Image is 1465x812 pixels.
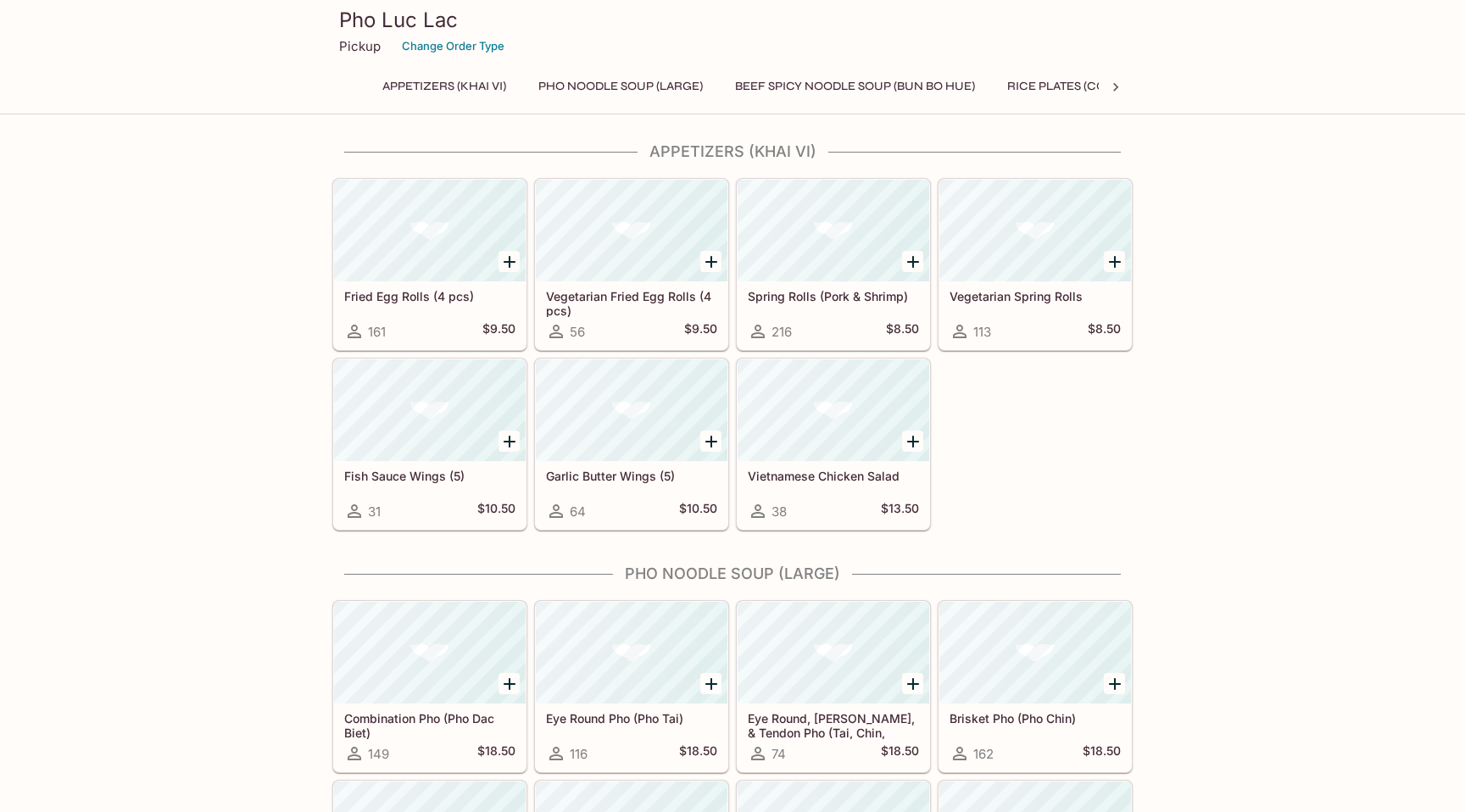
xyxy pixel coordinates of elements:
a: Vegetarian Fried Egg Rolls (4 pcs)56$9.50 [535,179,728,350]
h5: $8.50 [1088,321,1121,342]
h5: $9.50 [684,321,717,342]
div: Eye Round, Brisket, & Tendon Pho (Tai, Chin, Gan) [738,602,929,704]
h5: Vegetarian Spring Rolls [950,289,1121,303]
h5: $18.50 [477,743,515,764]
p: Pickup [339,38,381,54]
button: Add Brisket Pho (Pho Chin) [1104,673,1125,694]
h5: Fish Sauce Wings (5) [344,469,515,483]
span: 113 [973,324,991,340]
div: Brisket Pho (Pho Chin) [939,602,1131,704]
h5: $10.50 [477,501,515,521]
h5: $9.50 [482,321,515,342]
h4: Appetizers (Khai Vi) [332,142,1133,161]
h5: Vietnamese Chicken Salad [748,469,919,483]
a: Fried Egg Rolls (4 pcs)161$9.50 [333,179,526,350]
button: Add Vegetarian Fried Egg Rolls (4 pcs) [700,251,721,272]
button: Pho Noodle Soup (Large) [529,75,712,98]
div: Fried Egg Rolls (4 pcs) [334,180,526,281]
h5: Brisket Pho (Pho Chin) [950,711,1121,726]
span: 216 [771,324,792,340]
a: Vegetarian Spring Rolls113$8.50 [939,179,1132,350]
h5: Eye Round Pho (Pho Tai) [546,711,717,726]
div: Eye Round Pho (Pho Tai) [536,602,727,704]
span: 64 [570,503,586,520]
a: Vietnamese Chicken Salad38$13.50 [737,359,930,530]
span: 162 [973,746,994,762]
button: Change Order Type [394,33,512,59]
h5: $18.50 [679,743,717,764]
button: Add Fried Egg Rolls (4 pcs) [499,251,520,272]
button: Add Spring Rolls (Pork & Shrimp) [902,251,923,272]
a: Garlic Butter Wings (5)64$10.50 [535,359,728,530]
span: 149 [368,746,389,762]
a: Combination Pho (Pho Dac Biet)149$18.50 [333,601,526,772]
div: Combination Pho (Pho Dac Biet) [334,602,526,704]
button: Add Eye Round Pho (Pho Tai) [700,673,721,694]
span: 56 [570,324,585,340]
button: Add Vietnamese Chicken Salad [902,431,923,452]
button: Appetizers (Khai Vi) [373,75,515,98]
button: Add Fish Sauce Wings (5) [499,431,520,452]
h3: Pho Luc Lac [339,7,1126,33]
h5: $18.50 [881,743,919,764]
div: Vietnamese Chicken Salad [738,359,929,461]
button: Add Combination Pho (Pho Dac Biet) [499,673,520,694]
button: Add Garlic Butter Wings (5) [700,431,721,452]
div: Vegetarian Spring Rolls [939,180,1131,281]
div: Garlic Butter Wings (5) [536,359,727,461]
h5: $13.50 [881,501,919,521]
div: Fish Sauce Wings (5) [334,359,526,461]
h5: Vegetarian Fried Egg Rolls (4 pcs) [546,289,717,317]
h5: Fried Egg Rolls (4 pcs) [344,289,515,303]
h5: $8.50 [886,321,919,342]
h5: Eye Round, [PERSON_NAME], & Tendon Pho (Tai, Chin, [GEOGRAPHIC_DATA]) [748,711,919,739]
button: Beef Spicy Noodle Soup (Bun Bo Hue) [726,75,984,98]
a: Fish Sauce Wings (5)31$10.50 [333,359,526,530]
h5: Garlic Butter Wings (5) [546,469,717,483]
h5: Combination Pho (Pho Dac Biet) [344,711,515,739]
a: Eye Round, [PERSON_NAME], & Tendon Pho (Tai, Chin, [GEOGRAPHIC_DATA])74$18.50 [737,601,930,772]
h5: Spring Rolls (Pork & Shrimp) [748,289,919,303]
div: Vegetarian Fried Egg Rolls (4 pcs) [536,180,727,281]
button: Rice Plates (Com Dia) [998,75,1151,98]
span: 31 [368,503,381,520]
a: Eye Round Pho (Pho Tai)116$18.50 [535,601,728,772]
h4: Pho Noodle Soup (Large) [332,565,1133,583]
span: 161 [368,324,386,340]
a: Spring Rolls (Pork & Shrimp)216$8.50 [737,179,930,350]
a: Brisket Pho (Pho Chin)162$18.50 [939,601,1132,772]
span: 74 [771,746,786,762]
button: Add Vegetarian Spring Rolls [1104,251,1125,272]
h5: $18.50 [1083,743,1121,764]
div: Spring Rolls (Pork & Shrimp) [738,180,929,281]
span: 116 [570,746,588,762]
span: 38 [771,503,787,520]
button: Add Eye Round, Brisket, & Tendon Pho (Tai, Chin, Gan) [902,673,923,694]
h5: $10.50 [679,501,717,521]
